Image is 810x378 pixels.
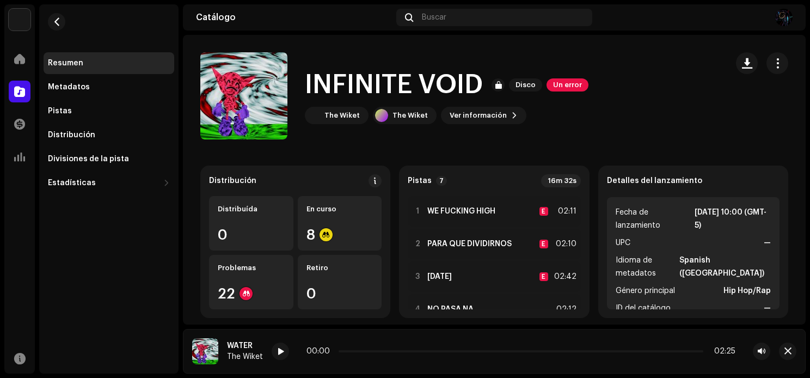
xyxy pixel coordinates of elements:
[427,240,512,248] strong: PARA QUE DIVIDIRNOS
[192,338,218,364] img: 53e02fff-7046-47e5-b26f-0aaa89aa56ad
[9,9,30,31] img: 297a105e-aa6c-4183-9ff4-27133c00f2e2
[775,9,793,26] img: 6f741980-3e94-4ad1-adb2-7c1b88d9bfc2
[48,179,96,187] div: Estadísticas
[553,237,576,251] div: 02:10
[764,302,771,315] strong: —
[218,205,285,214] div: Distribuída
[616,254,677,280] span: Idioma de metadatos
[48,59,83,68] div: Resumen
[764,236,771,249] strong: —
[44,52,174,74] re-m-nav-item: Resumen
[539,272,548,281] div: E
[541,174,581,187] div: 16m 32s
[324,111,360,120] div: The Wiket
[616,302,671,315] span: ID del catálogo
[408,176,432,185] strong: Pistas
[616,284,675,297] span: Género principal
[44,100,174,122] re-m-nav-item: Pistas
[306,264,373,272] div: Retiro
[547,78,588,92] span: Un error
[227,352,263,361] div: The Wiket
[44,172,174,194] re-m-nav-dropdown: Estadísticas
[44,148,174,170] re-m-nav-item: Divisiones de la pista
[306,347,334,356] div: 00:00
[427,207,495,216] strong: WE FUCKING HIGH
[553,205,576,218] div: 02:11
[616,206,692,232] span: Fecha de lanzamiento
[44,124,174,146] re-m-nav-item: Distribución
[509,78,542,92] span: Disco
[539,240,548,248] div: E
[427,272,452,281] strong: [DATE]
[427,305,474,314] strong: NO PASA NA
[553,270,576,283] div: 02:42
[723,284,771,297] strong: Hip Hop/Rap
[392,111,428,120] div: The Wiket
[450,105,507,126] span: Ver información
[48,155,129,163] div: Divisiones de la pista
[305,68,483,102] h1: INFINITE VOID
[607,176,702,185] strong: Detalles del lanzamiento
[48,83,90,92] div: Metadatos
[218,264,285,272] div: Problemas
[196,13,392,22] div: Catálogo
[441,107,526,124] button: Ver información
[553,303,576,316] div: 02:12
[227,342,263,350] div: WATER
[307,109,320,122] img: 539aaa5b-1a49-4db0-8346-1771b0f63d6c
[679,254,771,280] strong: Spanish ([GEOGRAPHIC_DATA])
[44,76,174,98] re-m-nav-item: Metadatos
[708,347,735,356] div: 02:25
[695,206,771,232] strong: [DATE] 10:00 (GMT-5)
[616,236,630,249] span: UPC
[209,176,256,185] div: Distribución
[422,13,446,22] span: Buscar
[48,131,95,139] div: Distribución
[436,176,447,186] p-badge: 7
[48,107,72,115] div: Pistas
[539,207,548,216] div: E
[306,205,373,214] div: En curso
